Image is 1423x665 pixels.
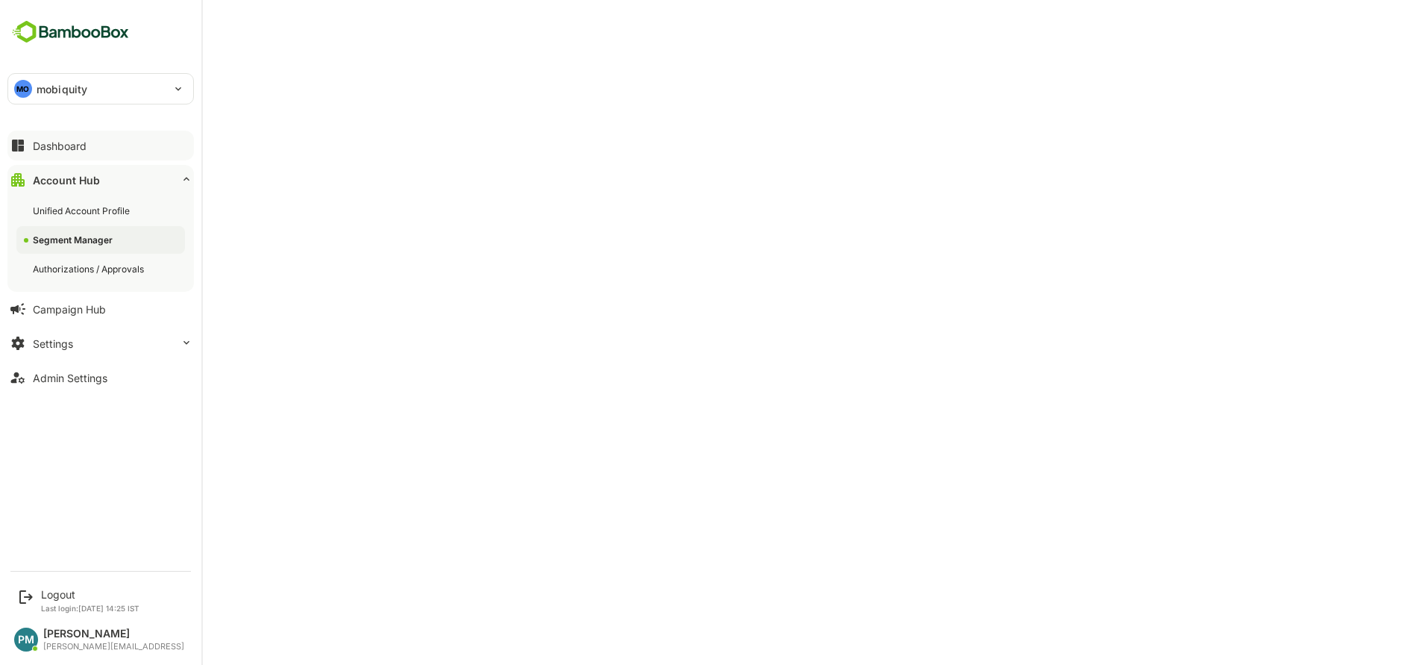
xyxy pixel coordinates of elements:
[37,81,87,97] p: mobiquity
[7,165,194,195] button: Account Hub
[33,263,147,275] div: Authorizations / Approvals
[33,337,73,350] div: Settings
[33,234,116,246] div: Segment Manager
[33,303,106,316] div: Campaign Hub
[14,628,38,652] div: PM
[33,174,100,187] div: Account Hub
[33,140,87,152] div: Dashboard
[14,80,32,98] div: MO
[43,642,184,652] div: [PERSON_NAME][EMAIL_ADDRESS]
[7,294,194,324] button: Campaign Hub
[33,372,107,384] div: Admin Settings
[7,18,133,46] img: BambooboxFullLogoMark.5f36c76dfaba33ec1ec1367b70bb1252.svg
[43,628,184,640] div: [PERSON_NAME]
[7,328,194,358] button: Settings
[7,131,194,160] button: Dashboard
[41,588,139,601] div: Logout
[8,74,193,104] div: MOmobiquity
[33,205,133,217] div: Unified Account Profile
[7,363,194,393] button: Admin Settings
[41,604,139,613] p: Last login: [DATE] 14:25 IST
